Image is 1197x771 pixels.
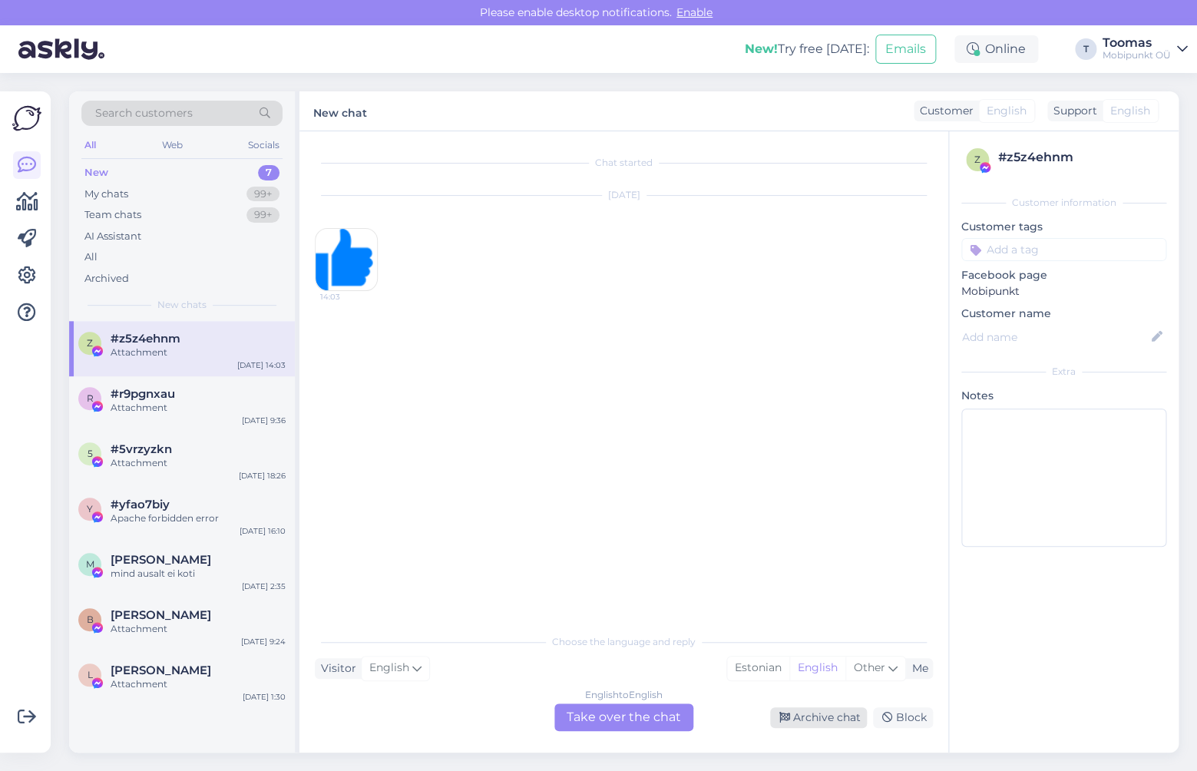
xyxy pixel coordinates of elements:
[961,306,1166,322] p: Customer name
[12,104,41,133] img: Askly Logo
[320,291,378,303] span: 14:03
[770,707,867,728] div: Archive chat
[258,165,279,180] div: 7
[914,103,974,119] div: Customer
[243,691,286,703] div: [DATE] 1:30
[789,657,845,680] div: English
[554,703,693,731] div: Take over the chat
[315,156,933,170] div: Chat started
[111,332,180,346] span: #z5z4ehnm
[1103,37,1188,61] a: ToomasMobipunkt OÜ
[315,635,933,649] div: Choose the language and reply
[954,35,1038,63] div: Online
[84,207,141,223] div: Team chats
[86,558,94,570] span: M
[239,470,286,481] div: [DATE] 18:26
[315,660,356,677] div: Visitor
[111,663,211,677] span: Lisandra Palmets
[111,567,286,581] div: mind ausalt ei koti
[906,660,928,677] div: Me
[111,401,286,415] div: Attachment
[111,387,175,401] span: #r9pgnxau
[1103,49,1171,61] div: Mobipunkt OÜ
[246,207,279,223] div: 99+
[246,187,279,202] div: 99+
[111,346,286,359] div: Attachment
[111,553,211,567] span: Martin Laandu
[854,660,885,674] span: Other
[95,105,193,121] span: Search customers
[111,456,286,470] div: Attachment
[87,614,94,625] span: В
[316,229,377,290] img: Attachment
[1075,38,1096,60] div: T
[961,365,1166,379] div: Extra
[87,503,93,515] span: y
[987,103,1027,119] span: English
[111,442,172,456] span: #5vrzyzkn
[111,511,286,525] div: Apache forbidden error
[87,337,93,349] span: z
[962,329,1149,346] input: Add name
[111,498,170,511] span: #yfao7biy
[241,636,286,647] div: [DATE] 9:24
[873,707,933,728] div: Block
[84,165,108,180] div: New
[157,298,207,312] span: New chats
[245,135,283,155] div: Socials
[111,622,286,636] div: Attachment
[111,608,211,622] span: Вадим Св
[88,448,93,459] span: 5
[242,415,286,426] div: [DATE] 9:36
[875,35,936,64] button: Emails
[369,660,409,677] span: English
[672,5,717,19] span: Enable
[961,219,1166,235] p: Customer tags
[974,154,980,165] span: z
[84,250,98,265] div: All
[745,40,869,58] div: Try free [DATE]:
[84,187,128,202] div: My chats
[84,229,141,244] div: AI Assistant
[240,525,286,537] div: [DATE] 16:10
[159,135,186,155] div: Web
[1103,37,1171,49] div: Toomas
[961,238,1166,261] input: Add a tag
[961,267,1166,283] p: Facebook page
[87,392,94,404] span: r
[81,135,99,155] div: All
[585,688,663,702] div: English to English
[88,669,93,680] span: L
[727,657,789,680] div: Estonian
[745,41,778,56] b: New!
[1110,103,1150,119] span: English
[961,283,1166,299] p: Mobipunkt
[313,101,367,121] label: New chat
[998,148,1162,167] div: # z5z4ehnm
[1047,103,1097,119] div: Support
[315,188,933,202] div: [DATE]
[111,677,286,691] div: Attachment
[84,271,129,286] div: Archived
[237,359,286,371] div: [DATE] 14:03
[242,581,286,592] div: [DATE] 2:35
[961,196,1166,210] div: Customer information
[961,388,1166,404] p: Notes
